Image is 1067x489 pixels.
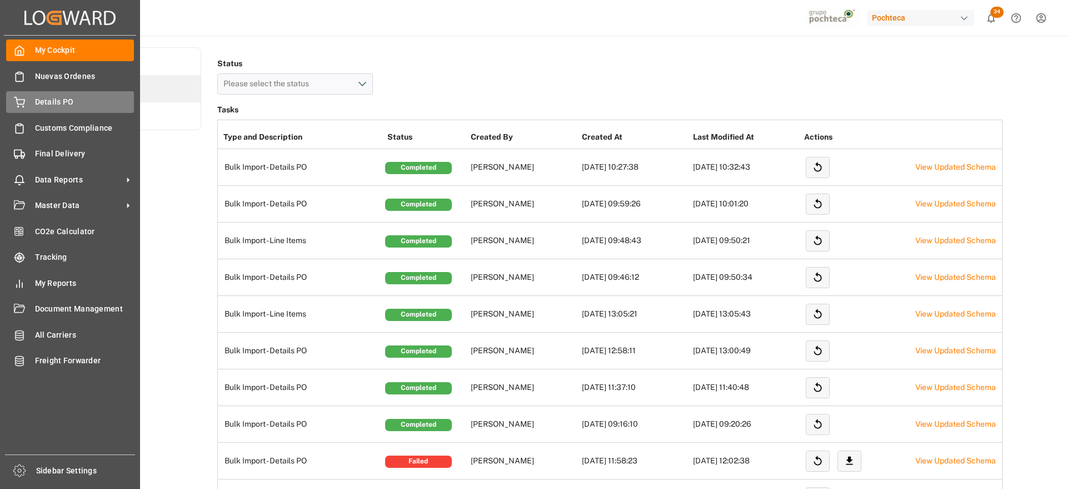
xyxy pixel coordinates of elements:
a: Customs Compliance [6,117,134,139]
th: Status [385,126,468,149]
a: View Updated Schema [915,162,996,171]
td: [DATE] 10:32:43 [690,149,801,186]
td: [DATE] 09:16:10 [579,406,690,443]
div: Completed [385,382,452,394]
div: Completed [385,345,452,358]
a: View Updated Schema [915,419,996,428]
th: Created By [468,126,579,149]
a: My Cockpit [6,39,134,61]
th: Last Modified At [690,126,801,149]
div: Completed [385,272,452,284]
td: [PERSON_NAME] [468,186,579,223]
th: Created At [579,126,690,149]
td: Bulk Import - Details PO [218,369,385,406]
span: Please select the status [223,79,315,88]
td: [PERSON_NAME] [468,223,579,259]
td: [PERSON_NAME] [468,259,579,296]
th: Actions [801,126,913,149]
div: Completed [385,309,452,321]
h4: Status [217,56,373,71]
td: Bulk Import - Details PO [218,186,385,223]
div: Completed [385,419,452,431]
td: [DATE] 12:02:38 [690,443,801,480]
span: Tracking [35,251,134,263]
span: My Reports [35,278,134,289]
div: Pochteca [867,10,974,26]
a: Document Management [6,298,134,320]
span: Sidebar Settings [36,465,136,477]
button: open menu [217,73,373,95]
td: [DATE] 10:01:20 [690,186,801,223]
td: [DATE] 09:50:21 [690,223,801,259]
td: [PERSON_NAME] [468,149,579,186]
a: View Updated Schema [915,199,996,208]
span: Nuevas Ordenes [35,71,134,82]
td: Bulk Import - Details PO [218,149,385,186]
span: CO2e Calculator [35,226,134,238]
td: [DATE] 11:40:48 [690,369,801,406]
a: View Updated Schema [915,346,996,355]
td: Bulk Import - Details PO [218,443,385,480]
a: My Reports [6,272,134,294]
td: [DATE] 10:27:38 [579,149,690,186]
span: Details PO [35,96,134,108]
td: [DATE] 13:05:43 [690,296,801,333]
div: Failed [385,456,452,468]
td: [PERSON_NAME] [468,333,579,369]
img: pochtecaImg.jpg_1689854062.jpg [805,8,860,28]
td: Bulk Import - Line Items [218,296,385,333]
a: View Updated Schema [915,309,996,318]
td: [DATE] 13:05:21 [579,296,690,333]
td: [DATE] 09:48:43 [579,223,690,259]
a: Details PO [6,91,134,113]
a: View Updated Schema [915,236,996,245]
span: Freight Forwarder [35,355,134,367]
td: [DATE] 11:37:10 [579,369,690,406]
a: Freight Forwarder [6,350,134,372]
td: [DATE] 09:50:34 [690,259,801,296]
span: Document Management [35,303,134,315]
a: View Updated Schema [915,456,996,465]
td: [DATE] 11:58:23 [579,443,690,480]
a: View Updated Schema [915,273,996,281]
span: Final Delivery [35,148,134,160]
span: Master Data [35,200,123,211]
td: [DATE] 12:58:11 [579,333,690,369]
td: [PERSON_NAME] [468,443,579,480]
td: Bulk Import - Details PO [218,259,385,296]
span: All Carriers [35,329,134,341]
span: Data Reports [35,174,123,186]
span: Customs Compliance [35,122,134,134]
button: Help Center [1004,6,1029,31]
span: 34 [990,7,1004,18]
div: Completed [385,235,452,248]
td: [PERSON_NAME] [468,369,579,406]
div: Completed [385,162,452,174]
td: [DATE] 09:20:26 [690,406,801,443]
button: Pochteca [867,7,979,28]
a: View Updated Schema [915,383,996,392]
span: My Cockpit [35,45,134,56]
button: show 34 new notifications [979,6,1004,31]
td: Bulk Import - Details PO [218,333,385,369]
a: Tracking [6,246,134,268]
th: Type and Description [218,126,385,149]
td: [DATE] 09:59:26 [579,186,690,223]
a: CO2e Calculator [6,220,134,242]
h3: Tasks [217,102,1003,118]
a: Final Delivery [6,143,134,165]
a: All Carriers [6,324,134,345]
td: [PERSON_NAME] [468,296,579,333]
div: Completed [385,199,452,211]
td: [DATE] 09:46:12 [579,259,690,296]
a: Nuevas Ordenes [6,65,134,87]
td: [PERSON_NAME] [468,406,579,443]
td: [DATE] 13:00:49 [690,333,801,369]
td: Bulk Import - Details PO [218,406,385,443]
td: Bulk Import - Line Items [218,223,385,259]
